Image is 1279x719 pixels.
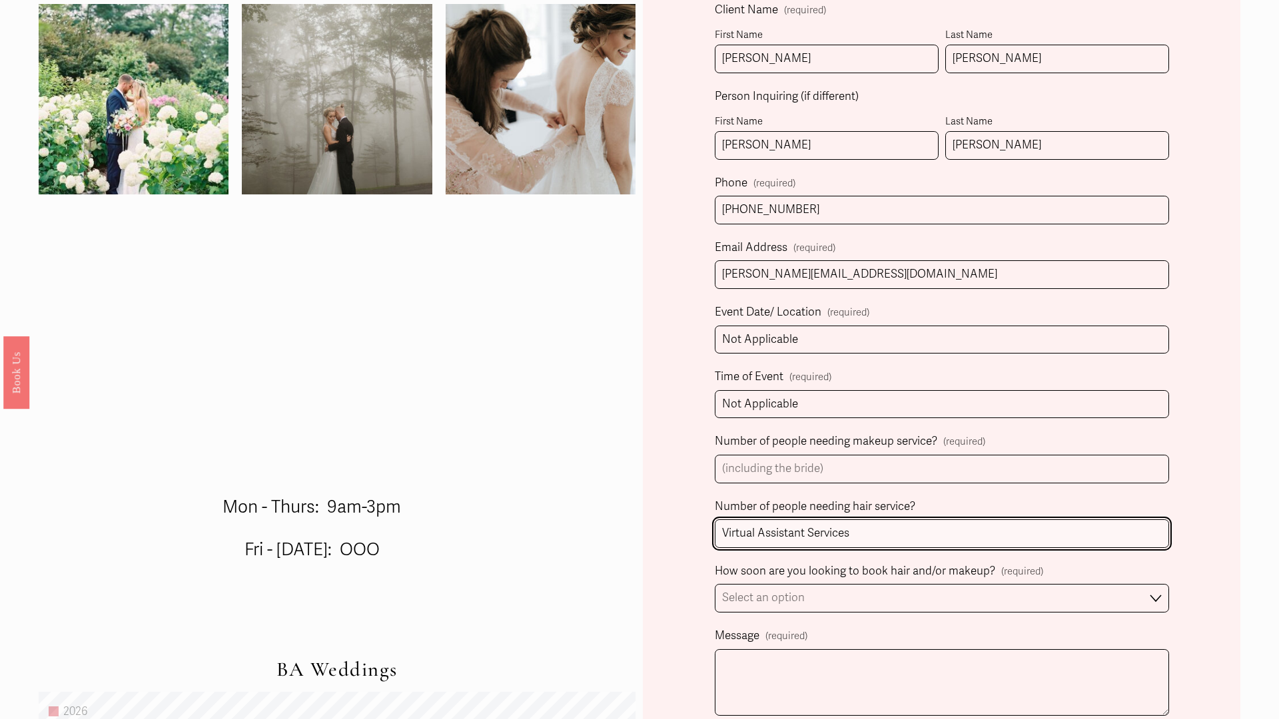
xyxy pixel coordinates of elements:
[3,336,29,409] a: Book Us
[244,539,380,561] span: Fri - [DATE]: OOO
[715,519,1169,548] input: (including the bride)
[715,26,939,45] div: First Name
[784,5,826,15] span: (required)
[715,302,821,323] span: Event Date/ Location
[789,368,831,385] span: (required)
[793,239,835,256] span: (required)
[715,455,1169,483] input: (including the bride)
[715,367,783,387] span: Time of Event
[765,627,807,644] span: (required)
[715,561,995,582] span: How soon are you looking to book hair and/or makeup?
[715,390,1169,419] input: (estimated time)
[715,113,939,131] div: First Name
[39,658,636,682] h2: BA Weddings
[715,431,937,452] span: Number of people needing makeup service?
[945,26,1169,45] div: Last Name
[715,238,787,258] span: Email Address
[715,626,759,646] span: Message
[827,304,869,321] span: (required)
[943,433,985,450] span: (required)
[715,584,1169,612] select: How soon are you looking to book hair and/or makeup?
[715,173,747,194] span: Phone
[715,497,915,517] span: Number of people needing hair service?
[195,4,480,194] img: a&b-249.jpg
[945,113,1169,131] div: Last Name
[715,87,859,107] span: Person Inquiring (if different)
[1001,563,1043,580] span: (required)
[753,178,795,188] span: (required)
[222,497,401,518] span: Mon - Thurs: 9am-3pm
[398,4,683,194] img: ASW-178.jpg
